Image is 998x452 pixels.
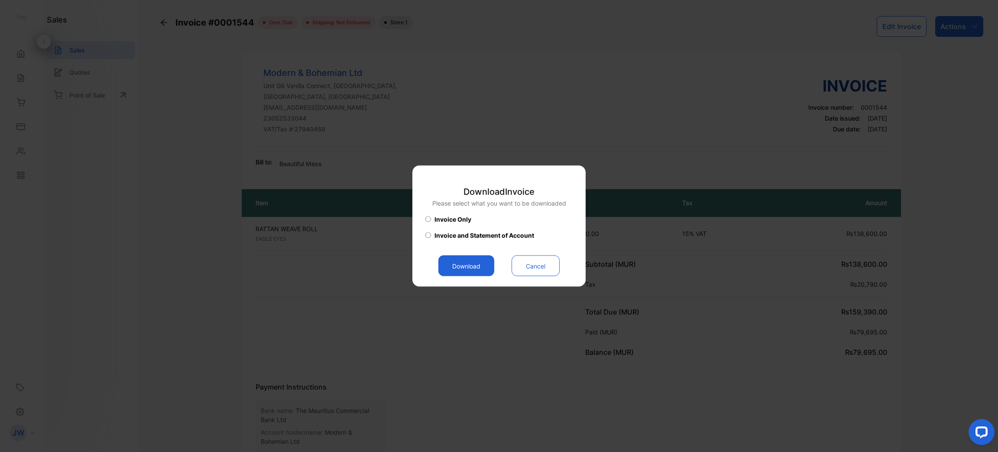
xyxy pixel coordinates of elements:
[432,199,566,208] p: Please select what you want to be downloaded
[962,416,998,452] iframe: LiveChat chat widget
[434,215,471,224] span: Invoice Only
[434,231,534,240] span: Invoice and Statement of Account
[438,255,494,276] button: Download
[512,255,560,276] button: Cancel
[432,185,566,198] p: Download Invoice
